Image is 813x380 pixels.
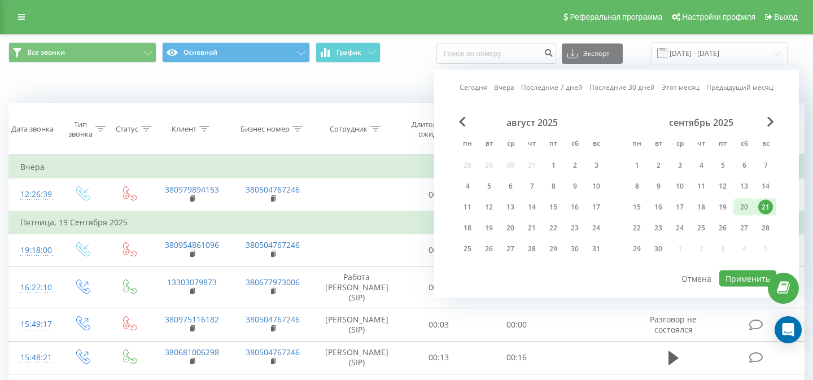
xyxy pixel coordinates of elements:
[757,136,774,153] abbr: воскресенье
[543,220,564,237] div: пт 22 авг. 2025 г.
[460,221,475,235] div: 18
[672,221,687,235] div: 24
[585,157,607,174] div: вс 3 авг. 2025 г.
[400,308,478,341] td: 00:03
[626,178,648,195] div: пн 8 сент. 2025 г.
[313,341,400,374] td: [PERSON_NAME] (SIP)
[648,220,669,237] div: вт 23 сент. 2025 г.
[400,234,478,267] td: 00:02
[690,157,712,174] div: чт 4 сент. 2025 г.
[500,178,521,195] div: ср 6 авг. 2025 г.
[524,221,539,235] div: 21
[651,158,666,173] div: 2
[669,199,690,216] div: ср 17 сент. 2025 г.
[671,136,688,153] abbr: среда
[478,178,500,195] div: вт 5 авг. 2025 г.
[758,221,773,235] div: 28
[410,120,462,139] div: Длительность ожидания
[20,347,47,369] div: 15:48:21
[165,347,219,357] a: 380681006298
[478,199,500,216] div: вт 12 авг. 2025 г.
[478,308,556,341] td: 00:00
[503,242,518,256] div: 27
[669,178,690,195] div: ср 10 сент. 2025 г.
[9,211,805,234] td: Пятница, 19 Сентября 2025
[313,267,400,308] td: Работа [PERSON_NAME] (SIP)
[480,136,497,153] abbr: вторник
[630,200,644,215] div: 15
[482,242,496,256] div: 26
[246,277,300,287] a: 380677973006
[630,221,644,235] div: 22
[585,220,607,237] div: вс 24 авг. 2025 г.
[628,136,645,153] abbr: понедельник
[714,136,731,153] abbr: пятница
[564,178,585,195] div: сб 9 авг. 2025 г.
[460,200,475,215] div: 11
[523,136,540,153] abbr: четверг
[330,124,368,134] div: Сотрудник
[672,158,687,173] div: 3
[755,157,776,174] div: вс 7 сент. 2025 г.
[669,157,690,174] div: ср 3 сент. 2025 г.
[690,178,712,195] div: чт 11 сент. 2025 г.
[694,221,709,235] div: 25
[706,82,773,93] a: Предыдущий месяц
[457,241,478,257] div: пн 25 авг. 2025 г.
[241,124,290,134] div: Бизнес номер
[630,158,644,173] div: 1
[755,199,776,216] div: вс 21 сент. 2025 г.
[494,82,514,93] a: Вчера
[570,12,662,21] span: Реферальная программа
[478,341,556,374] td: 00:16
[11,124,54,134] div: Дата звонка
[715,179,730,194] div: 12
[457,199,478,216] div: пн 11 авг. 2025 г.
[626,241,648,257] div: пн 29 сент. 2025 г.
[589,200,604,215] div: 17
[546,221,561,235] div: 22
[524,200,539,215] div: 14
[543,199,564,216] div: пт 15 авг. 2025 г.
[755,178,776,195] div: вс 14 сент. 2025 г.
[712,199,733,216] div: пт 19 сент. 2025 г.
[482,200,496,215] div: 12
[459,117,466,127] span: Previous Month
[162,42,310,63] button: Основной
[503,221,518,235] div: 20
[690,220,712,237] div: чт 25 сент. 2025 г.
[630,179,644,194] div: 8
[694,158,709,173] div: 4
[630,242,644,256] div: 29
[719,270,776,287] button: Применить
[715,221,730,235] div: 26
[588,136,605,153] abbr: воскресенье
[400,178,478,212] td: 00:01
[651,200,666,215] div: 16
[733,220,755,237] div: сб 27 сент. 2025 г.
[567,179,582,194] div: 9
[733,157,755,174] div: сб 6 сент. 2025 г.
[20,277,47,299] div: 16:27:10
[20,184,47,206] div: 12:26:39
[585,178,607,195] div: вс 10 авг. 2025 г.
[694,200,709,215] div: 18
[521,199,543,216] div: чт 14 авг. 2025 г.
[758,179,773,194] div: 14
[521,220,543,237] div: чт 21 авг. 2025 г.
[503,200,518,215] div: 13
[733,178,755,195] div: сб 13 сент. 2025 г.
[733,199,755,216] div: сб 20 сент. 2025 г.
[672,179,687,194] div: 10
[737,179,751,194] div: 13
[27,48,65,57] span: Все звонки
[758,158,773,173] div: 7
[500,220,521,237] div: ср 20 авг. 2025 г.
[669,220,690,237] div: ср 24 сент. 2025 г.
[755,220,776,237] div: вс 28 сент. 2025 г.
[543,241,564,257] div: пт 29 авг. 2025 г.
[482,221,496,235] div: 19
[246,239,300,250] a: 380504767246
[715,200,730,215] div: 19
[457,178,478,195] div: пн 4 авг. 2025 г.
